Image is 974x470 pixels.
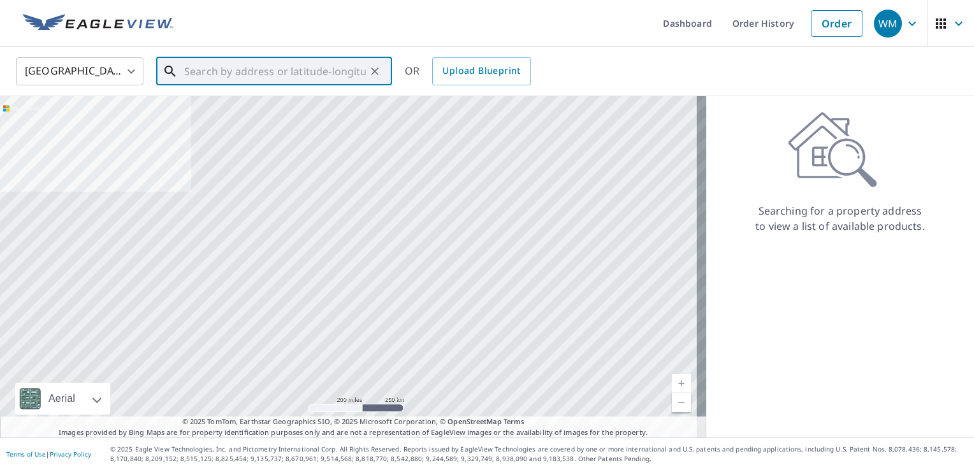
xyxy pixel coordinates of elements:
[6,450,91,458] p: |
[405,57,531,85] div: OR
[442,63,520,79] span: Upload Blueprint
[755,203,926,234] p: Searching for a property address to view a list of available products.
[16,53,143,89] div: [GEOGRAPHIC_DATA]
[45,383,79,415] div: Aerial
[50,450,91,459] a: Privacy Policy
[23,14,173,33] img: EV Logo
[366,62,384,80] button: Clear
[874,10,902,38] div: WM
[447,417,501,426] a: OpenStreetMap
[184,53,366,89] input: Search by address or latitude-longitude
[811,10,862,37] a: Order
[672,374,691,393] a: Current Level 5, Zoom In
[110,445,968,464] p: © 2025 Eagle View Technologies, Inc. and Pictometry International Corp. All Rights Reserved. Repo...
[672,393,691,412] a: Current Level 5, Zoom Out
[504,417,525,426] a: Terms
[432,57,530,85] a: Upload Blueprint
[182,417,525,427] span: © 2025 TomTom, Earthstar Geographics SIO, © 2025 Microsoft Corporation, ©
[15,383,110,415] div: Aerial
[6,450,46,459] a: Terms of Use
